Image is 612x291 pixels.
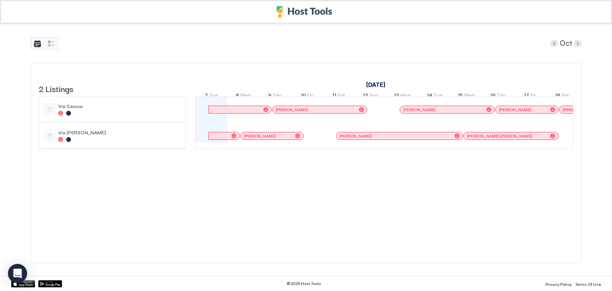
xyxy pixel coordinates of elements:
a: Privacy Policy [545,279,572,288]
span: 15 [458,92,463,100]
span: © 2025 Host Tools [286,281,321,286]
span: [PERSON_NAME] [563,107,595,112]
span: Sat [561,92,569,100]
span: [PERSON_NAME] [244,134,276,139]
span: 9 [268,92,271,100]
a: October 14, 2025 [425,90,444,102]
div: Open Intercom Messenger [8,264,27,283]
span: Terms Of Use [575,282,601,287]
span: 12 [363,92,368,100]
span: Via Cavour [58,103,181,109]
div: tab-group [30,37,58,50]
span: 13 [394,92,399,100]
a: October 11, 2025 [330,90,347,102]
span: 17 [524,92,529,100]
button: Previous month [550,39,558,47]
span: 16 [490,92,496,100]
a: October 10, 2025 [299,90,315,102]
span: Sun [369,92,378,100]
span: 7 [205,92,208,100]
span: 14 [427,92,432,100]
button: Next month [574,39,582,47]
a: October 18, 2025 [553,90,571,102]
span: 18 [555,92,560,100]
a: October 16, 2025 [488,90,508,102]
span: Oct [560,39,572,48]
a: October 13, 2025 [392,90,413,102]
span: Mon [400,92,411,100]
a: October 7, 2025 [203,90,220,102]
a: App Store [11,280,35,287]
span: Fri [530,92,536,100]
a: October 9, 2025 [266,90,284,102]
a: October 7, 2025 [364,79,387,90]
span: Sat [337,92,345,100]
span: [PERSON_NAME] [PERSON_NAME] [467,134,532,139]
span: Wed [464,92,475,100]
span: Privacy Policy [545,282,572,287]
span: 8 [236,92,239,100]
span: Thu [497,92,506,100]
a: October 17, 2025 [522,90,538,102]
a: October 15, 2025 [456,90,477,102]
span: [PERSON_NAME] [276,107,308,112]
span: [PERSON_NAME] [499,107,531,112]
span: Fri [307,92,313,100]
span: Tue [433,92,442,100]
a: Terms Of Use [575,279,601,288]
a: October 8, 2025 [234,90,253,102]
span: Thu [273,92,282,100]
span: [PERSON_NAME] [403,107,435,112]
span: 11 [332,92,336,100]
span: [PERSON_NAME] [339,134,372,139]
span: Via [PERSON_NAME] [58,130,181,136]
span: Tue [209,92,218,100]
a: October 12, 2025 [361,90,380,102]
a: Google Play Store [38,280,62,287]
span: 2 Listings [39,83,73,94]
span: Wed [240,92,251,100]
span: 10 [301,92,306,100]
